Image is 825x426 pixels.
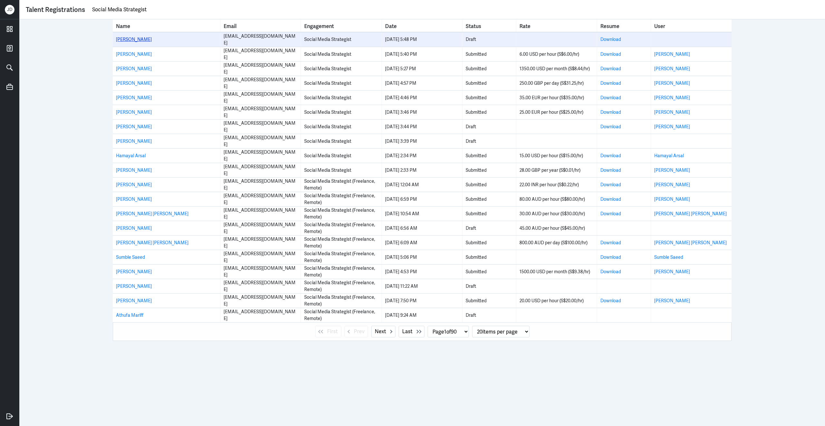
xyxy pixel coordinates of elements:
[462,32,516,47] td: Status
[382,149,462,163] td: Date
[220,279,301,293] td: Email
[385,36,459,43] div: [DATE] 5:48 PM
[385,196,459,203] div: [DATE] 6:59 PM
[113,19,220,32] th: Toggle SortBy
[519,268,593,275] div: 1500.00 USD per month (S$9.38/hr)
[654,66,690,72] a: [PERSON_NAME]
[466,167,513,174] div: Submitted
[462,62,516,76] td: Status
[654,211,727,217] a: [PERSON_NAME] [PERSON_NAME]
[116,182,152,188] a: [PERSON_NAME]
[382,105,462,119] td: Date
[116,95,152,101] a: [PERSON_NAME]
[116,109,152,115] a: [PERSON_NAME]
[600,66,621,72] a: Download
[220,294,301,308] td: Email
[224,120,297,133] div: [EMAIL_ADDRESS][DOMAIN_NAME]
[385,181,459,188] div: [DATE] 12:04 AM
[462,149,516,163] td: Status
[651,105,732,119] td: User
[516,120,597,134] td: Rate
[113,178,220,192] td: Name
[651,178,732,192] td: User
[597,134,651,148] td: Resume
[304,138,378,145] div: Social Media Strategist
[116,153,146,159] a: Hamayal Arsal
[600,109,621,115] a: Download
[516,105,597,119] td: Rate
[220,163,301,177] td: Email
[519,152,593,159] div: 15.00 USD per hour (S$15.00/hr)
[220,120,301,134] td: Email
[600,153,621,159] a: Download
[220,192,301,206] td: Email
[301,236,382,250] td: Engagement
[116,211,189,217] a: [PERSON_NAME] [PERSON_NAME]
[224,192,297,206] div: [EMAIL_ADDRESS][DOMAIN_NAME]
[597,105,651,119] td: Resume
[224,207,297,220] div: [EMAIL_ADDRESS][DOMAIN_NAME]
[466,196,513,203] div: Submitted
[116,66,152,72] a: [PERSON_NAME]
[654,240,727,246] a: [PERSON_NAME] [PERSON_NAME]
[116,312,143,318] a: Athufa Mariff
[654,182,690,188] a: [PERSON_NAME]
[516,192,597,206] td: Rate
[224,236,297,249] div: [EMAIL_ADDRESS][DOMAIN_NAME]
[651,250,732,264] td: User
[651,265,732,279] td: User
[462,134,516,148] td: Status
[597,120,651,134] td: Resume
[224,62,297,75] div: [EMAIL_ADDRESS][DOMAIN_NAME]
[220,178,301,192] td: Email
[651,149,732,163] td: User
[220,221,301,235] td: Email
[654,269,690,275] a: [PERSON_NAME]
[113,120,220,134] td: Name
[519,80,593,87] div: 250.00 GBP per day (S$31.25/hr)
[116,124,152,130] a: [PERSON_NAME]
[600,36,621,42] a: Download
[220,149,301,163] td: Email
[654,95,690,101] a: [PERSON_NAME]
[304,65,378,72] div: Social Media Strategist
[597,91,651,105] td: Resume
[116,138,152,144] a: [PERSON_NAME]
[600,167,621,173] a: Download
[113,134,220,148] td: Name
[113,47,220,61] td: Name
[466,80,513,87] div: Submitted
[462,178,516,192] td: Status
[382,279,462,293] td: Date
[301,32,382,47] td: Engagement
[600,124,621,130] a: Download
[385,167,459,174] div: [DATE] 2:33 PM
[519,210,593,217] div: 30.00 AUD per hour (S$30.00/hr)
[113,105,220,119] td: Name
[600,196,621,202] a: Download
[516,279,597,293] td: Rate
[113,163,220,177] td: Name
[220,62,301,76] td: Email
[516,265,597,279] td: Rate
[385,210,459,217] div: [DATE] 10:54 AM
[116,254,145,260] a: Sumble Saeed
[382,62,462,76] td: Date
[113,250,220,264] td: Name
[654,124,690,130] a: [PERSON_NAME]
[385,138,459,145] div: [DATE] 3:39 PM
[113,294,220,308] td: Name
[600,254,621,260] a: Download
[651,76,732,90] td: User
[651,279,732,293] td: User
[466,225,513,232] div: Draft
[651,62,732,76] td: User
[600,182,621,188] a: Download
[466,123,513,130] div: Draft
[600,298,621,304] a: Download
[462,250,516,264] td: Status
[654,167,690,173] a: [PERSON_NAME]
[113,207,220,221] td: Name
[516,149,597,163] td: Rate
[466,210,513,217] div: Submitted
